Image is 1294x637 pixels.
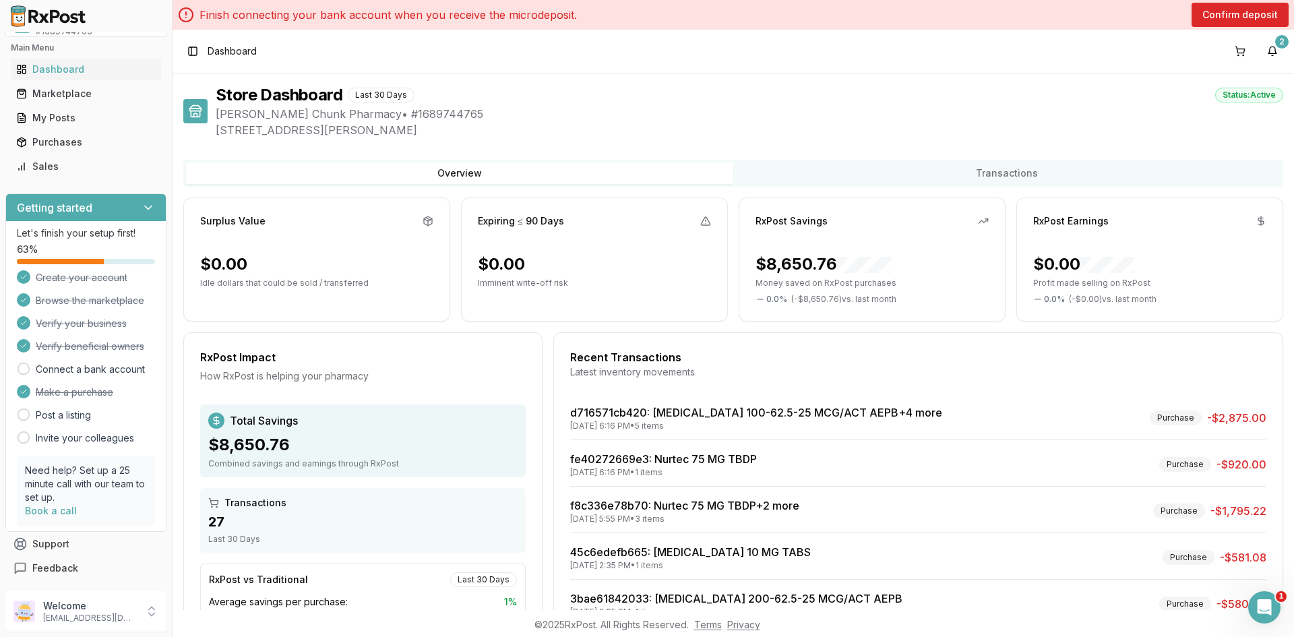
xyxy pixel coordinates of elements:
div: [DATE] 5:55 PM • 3 items [570,514,799,524]
div: [DATE] 2:35 PM • 1 items [570,607,902,617]
h3: Getting started [17,200,92,216]
div: 2 [1275,35,1289,49]
a: fe40272669e3: Nurtec 75 MG TBDP [570,452,757,466]
div: Marketplace [16,87,156,100]
img: User avatar [13,601,35,622]
p: Profit made selling on RxPost [1033,278,1266,289]
span: Browse the marketplace [36,294,144,307]
a: Connect a bank account [36,363,145,376]
div: [DATE] 2:35 PM • 1 items [570,560,811,571]
span: 1 [1276,591,1287,602]
h1: Store Dashboard [216,84,342,106]
div: [DATE] 6:16 PM • 5 items [570,421,942,431]
div: $8,650.76 [756,253,891,275]
div: RxPost vs Traditional [209,573,308,586]
span: -$2,875.00 [1207,410,1266,426]
span: 0.0 % [1044,294,1065,305]
span: [STREET_ADDRESS][PERSON_NAME] [216,122,1283,138]
a: Book a call [25,505,77,516]
h2: Main Menu [11,42,161,53]
span: Total Savings [230,413,298,429]
a: 45c6edefb665: [MEDICAL_DATA] 10 MG TABS [570,545,811,559]
div: Latest inventory movements [570,365,1266,379]
span: -$580.00 [1216,596,1266,612]
button: My Posts [5,107,166,129]
div: [DATE] 6:16 PM • 1 items [570,467,757,478]
span: 1 % [504,595,517,609]
div: Recent Transactions [570,349,1266,365]
button: Support [5,532,166,556]
div: RxPost Earnings [1033,214,1109,228]
div: Dashboard [16,63,156,76]
div: Purchase [1150,411,1202,425]
div: Sales [16,160,156,173]
div: $0.00 [1033,253,1134,275]
span: Transactions [224,496,286,510]
span: Feedback [32,562,78,575]
p: [EMAIL_ADDRESS][DOMAIN_NAME] [43,613,137,624]
a: 3bae61842033: [MEDICAL_DATA] 200-62.5-25 MCG/ACT AEPB [570,592,902,605]
a: Sales [11,154,161,179]
button: Sales [5,156,166,177]
a: Marketplace [11,82,161,106]
span: 63 % [17,243,38,256]
div: Purchase [1153,504,1205,518]
p: Welcome [43,599,137,613]
span: Dashboard [208,44,257,58]
a: d716571cb420: [MEDICAL_DATA] 100-62.5-25 MCG/ACT AEPB+4 more [570,406,942,419]
a: f8c336e78b70: Nurtec 75 MG TBDP+2 more [570,499,799,512]
button: 2 [1262,40,1283,62]
p: Idle dollars that could be sold / transferred [200,278,433,289]
span: Create your account [36,271,127,284]
div: Last 30 Days [208,534,518,545]
p: Imminent write-off risk [478,278,711,289]
a: Dashboard [11,57,161,82]
p: Money saved on RxPost purchases [756,278,989,289]
span: ( - $0.00 ) vs. last month [1069,294,1157,305]
div: 27 [208,512,518,531]
div: Last 30 Days [450,572,517,587]
span: Make a purchase [36,386,113,399]
div: How RxPost is helping your pharmacy [200,369,526,383]
div: My Posts [16,111,156,125]
span: -$581.08 [1220,549,1266,566]
div: Last 30 Days [348,88,414,102]
p: Finish connecting your bank account when you receive the microdeposit. [199,7,577,23]
div: Purchase [1159,457,1211,472]
span: ( - $8,650.76 ) vs. last month [791,294,896,305]
button: Dashboard [5,59,166,80]
a: Privacy [727,619,760,630]
button: Overview [186,162,733,184]
div: $0.00 [478,253,525,275]
button: Confirm deposit [1192,3,1289,27]
nav: breadcrumb [208,44,257,58]
div: Surplus Value [200,214,266,228]
div: RxPost Impact [200,349,526,365]
button: Transactions [733,162,1281,184]
span: Average savings per purchase: [209,595,348,609]
span: Verify beneficial owners [36,340,144,353]
div: Status: Active [1215,88,1283,102]
a: Invite your colleagues [36,431,134,445]
a: My Posts [11,106,161,130]
button: Purchases [5,131,166,153]
img: RxPost Logo [5,5,92,27]
div: $8,650.76 [208,434,518,456]
p: Let's finish your setup first! [17,226,155,240]
div: Purchase [1163,550,1214,565]
div: $0.00 [200,253,247,275]
p: Need help? Set up a 25 minute call with our team to set up. [25,464,147,504]
span: -$920.00 [1216,456,1266,473]
span: 0.0 % [766,294,787,305]
div: Purchases [16,135,156,149]
span: -$1,795.22 [1210,503,1266,519]
button: Marketplace [5,83,166,104]
a: Terms [694,619,722,630]
div: Expiring ≤ 90 Days [478,214,564,228]
a: Purchases [11,130,161,154]
span: Verify your business [36,317,127,330]
span: [PERSON_NAME] Chunk Pharmacy • # 1689744765 [216,106,1283,122]
div: Purchase [1159,597,1211,611]
button: Feedback [5,556,166,580]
